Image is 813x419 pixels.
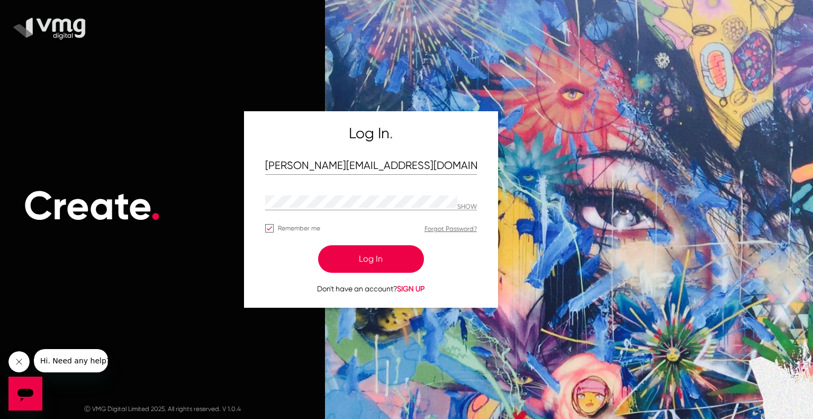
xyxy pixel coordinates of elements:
span: . [150,182,161,230]
iframe: Close message [8,351,30,372]
h5: Log In [265,124,477,142]
span: . [390,124,393,142]
span: SIGN UP [397,284,424,293]
input: Email Address [265,160,477,172]
span: Hi. Need any help? [6,7,76,16]
button: Log In [318,245,424,273]
p: Hide password [457,203,477,211]
span: Remember me [278,222,320,235]
a: Forgot Password? [424,225,477,233]
iframe: Message from company [34,349,108,372]
p: Don't have an account? [265,283,477,295]
iframe: Button to launch messaging window [8,377,42,411]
